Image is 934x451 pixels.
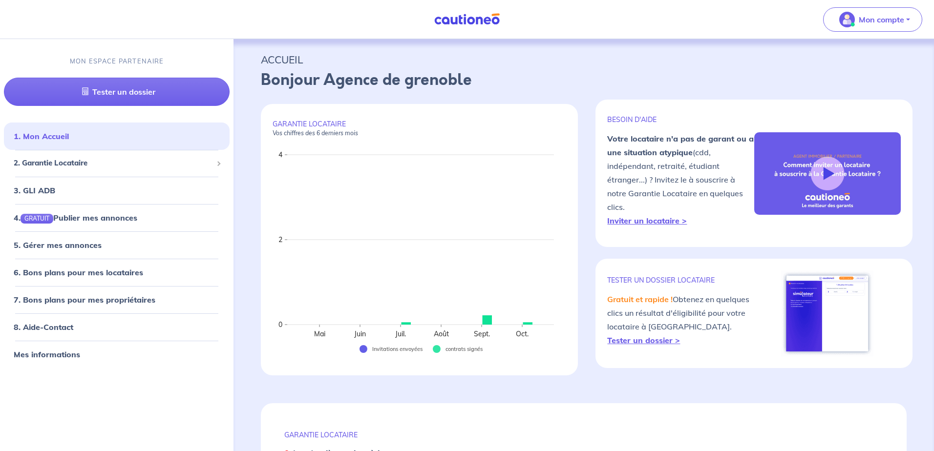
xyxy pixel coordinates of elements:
img: simulateur.png [781,270,873,356]
text: Sept. [474,329,490,338]
a: 7. Bons plans pour mes propriétaires [14,295,155,305]
div: 8. Aide-Contact [4,317,230,337]
a: 6. Bons plans pour mes locataires [14,267,143,277]
p: BESOIN D'AIDE [607,115,754,124]
p: ACCUEIL [261,51,907,68]
a: 1. Mon Accueil [14,132,69,142]
a: Tester un dossier [4,78,230,106]
a: Inviter un locataire > [607,216,687,225]
p: MON ESPACE PARTENAIRE [70,57,164,66]
div: 3. GLI ADB [4,181,230,200]
a: 3. GLI ADB [14,185,55,195]
p: Mon compte [859,14,904,25]
div: 1. Mon Accueil [4,127,230,146]
text: Juin [354,329,366,338]
img: illu_account_valid_menu.svg [839,12,855,27]
p: Obtenez en quelques clics un résultat d'éligibilité pour votre locataire à [GEOGRAPHIC_DATA]. [607,292,754,347]
a: Tester un dossier > [607,335,680,345]
img: video-gli-new-none.jpg [754,132,901,215]
text: Mai [314,329,325,338]
img: Cautioneo [430,13,504,25]
text: Août [434,329,449,338]
p: GARANTIE LOCATAIRE [273,120,566,137]
div: Mes informations [4,345,230,364]
p: GARANTIE LOCATAIRE [284,430,883,439]
a: 4.GRATUITPublier mes annonces [14,213,137,223]
div: 5. Gérer mes annonces [4,235,230,255]
text: Juil. [395,329,406,338]
p: Bonjour Agence de grenoble [261,68,907,92]
div: 2. Garantie Locataire [4,154,230,173]
div: 4.GRATUITPublier mes annonces [4,208,230,227]
button: illu_account_valid_menu.svgMon compte [823,7,922,32]
p: (cdd, indépendant, retraité, étudiant étranger...) ? Invitez le à souscrire à notre Garantie Loca... [607,132,754,227]
a: Mes informations [14,349,80,359]
a: 5. Gérer mes annonces [14,240,102,250]
text: 2 [278,235,282,244]
p: TESTER un dossier locataire [607,276,754,285]
em: Gratuit et rapide ! [607,294,673,304]
strong: Votre locataire n'a pas de garant ou a une situation atypique [607,134,754,157]
span: 2. Garantie Locataire [14,158,212,169]
text: 4 [278,150,282,159]
a: 8. Aide-Contact [14,322,73,332]
em: Vos chiffres des 6 derniers mois [273,129,358,137]
text: 0 [278,320,282,329]
div: 7. Bons plans pour mes propriétaires [4,290,230,309]
text: Oct. [516,329,529,338]
div: 6. Bons plans pour mes locataires [4,263,230,282]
